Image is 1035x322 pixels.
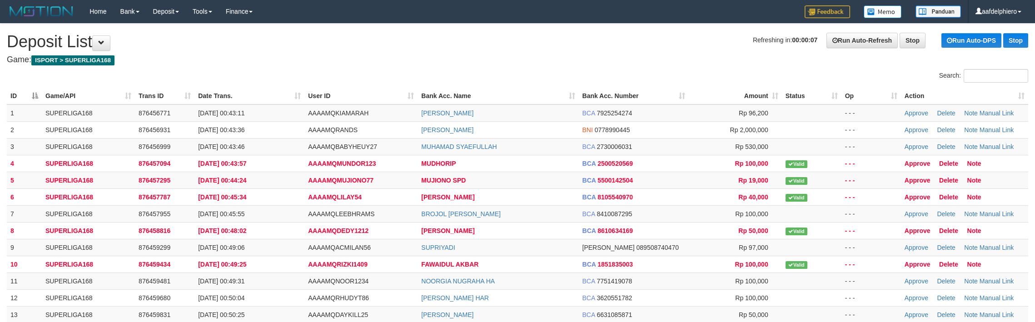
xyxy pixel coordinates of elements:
[198,126,244,134] span: [DATE] 00:43:36
[967,177,981,184] a: Note
[964,244,978,251] a: Note
[738,193,768,201] span: Rp 40,000
[139,277,170,285] span: 876459481
[582,311,595,318] span: BCA
[905,160,931,167] a: Approve
[739,109,768,117] span: Rp 96,200
[905,143,928,150] a: Approve
[964,294,978,302] a: Note
[139,210,170,218] span: 876457955
[597,227,633,234] span: Copy 8610634169 to clipboard
[421,244,455,251] a: SUPRIYADI
[964,69,1028,83] input: Search:
[42,104,135,122] td: SUPERLIGA168
[42,188,135,205] td: SUPERLIGA168
[198,277,244,285] span: [DATE] 00:49:31
[198,311,244,318] span: [DATE] 00:50:25
[937,244,955,251] a: Delete
[964,109,978,117] a: Note
[139,261,170,268] span: 876459434
[786,177,807,185] span: Valid transaction
[841,138,901,155] td: - - -
[421,277,495,285] a: NOORGIA NUGRAHA HA
[841,222,901,239] td: - - -
[139,177,170,184] span: 876457295
[753,36,817,44] span: Refreshing in:
[967,160,981,167] a: Note
[135,88,194,104] th: Trans ID: activate to sort column ascending
[42,205,135,222] td: SUPERLIGA168
[582,177,596,184] span: BCA
[7,33,1028,51] h1: Deposit List
[198,227,246,234] span: [DATE] 00:48:02
[198,177,246,184] span: [DATE] 00:44:24
[937,126,955,134] a: Delete
[841,104,901,122] td: - - -
[597,311,632,318] span: Copy 6631085871 to clipboard
[198,193,246,201] span: [DATE] 00:45:34
[421,109,473,117] a: [PERSON_NAME]
[42,272,135,289] td: SUPERLIGA168
[595,126,630,134] span: Copy 0778990445 to clipboard
[139,143,170,150] span: 876456999
[7,272,42,289] td: 11
[905,193,931,201] a: Approve
[7,256,42,272] td: 10
[905,261,931,268] a: Approve
[735,160,768,167] span: Rp 100,000
[597,143,632,150] span: Copy 2730006031 to clipboard
[42,155,135,172] td: SUPERLIGA168
[905,277,928,285] a: Approve
[421,126,473,134] a: [PERSON_NAME]
[937,210,955,218] a: Delete
[939,177,958,184] a: Delete
[139,244,170,251] span: 876459299
[582,143,595,150] span: BCA
[582,227,596,234] span: BCA
[689,88,782,104] th: Amount: activate to sort column ascending
[980,109,1014,117] a: Manual Link
[900,33,926,48] a: Stop
[939,261,958,268] a: Delete
[582,126,593,134] span: BNI
[637,244,679,251] span: Copy 089508740470 to clipboard
[841,205,901,222] td: - - -
[905,227,931,234] a: Approve
[735,261,768,268] span: Rp 100,000
[980,210,1014,218] a: Manual Link
[308,126,358,134] span: AAAAMQRANDS
[7,121,42,138] td: 2
[421,261,478,268] a: FAWAIDUL AKBAR
[597,109,632,117] span: Copy 7925254274 to clipboard
[786,160,807,168] span: Valid transaction
[735,277,768,285] span: Rp 100,000
[198,261,246,268] span: [DATE] 00:49:25
[597,294,632,302] span: Copy 3620551782 to clipboard
[841,188,901,205] td: - - -
[421,311,473,318] a: [PERSON_NAME]
[905,210,928,218] a: Approve
[735,143,768,150] span: Rp 530,000
[841,289,901,306] td: - - -
[597,210,632,218] span: Copy 8410087295 to clipboard
[418,88,578,104] th: Bank Acc. Name: activate to sort column ascending
[937,277,955,285] a: Delete
[421,210,501,218] a: BROJOL [PERSON_NAME]
[597,193,633,201] span: Copy 8105540970 to clipboard
[805,5,850,18] img: Feedback.jpg
[308,311,368,318] span: AAAAMQDAYKILL25
[786,228,807,235] span: Valid transaction
[42,121,135,138] td: SUPERLIGA168
[7,222,42,239] td: 8
[841,172,901,188] td: - - -
[139,109,170,117] span: 876456771
[308,143,377,150] span: AAAAMQBABYHEUY27
[937,294,955,302] a: Delete
[738,177,768,184] span: Rp 19,000
[841,88,901,104] th: Op: activate to sort column ascending
[964,277,978,285] a: Note
[139,193,170,201] span: 876457787
[42,256,135,272] td: SUPERLIGA168
[582,193,596,201] span: BCA
[967,227,981,234] a: Note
